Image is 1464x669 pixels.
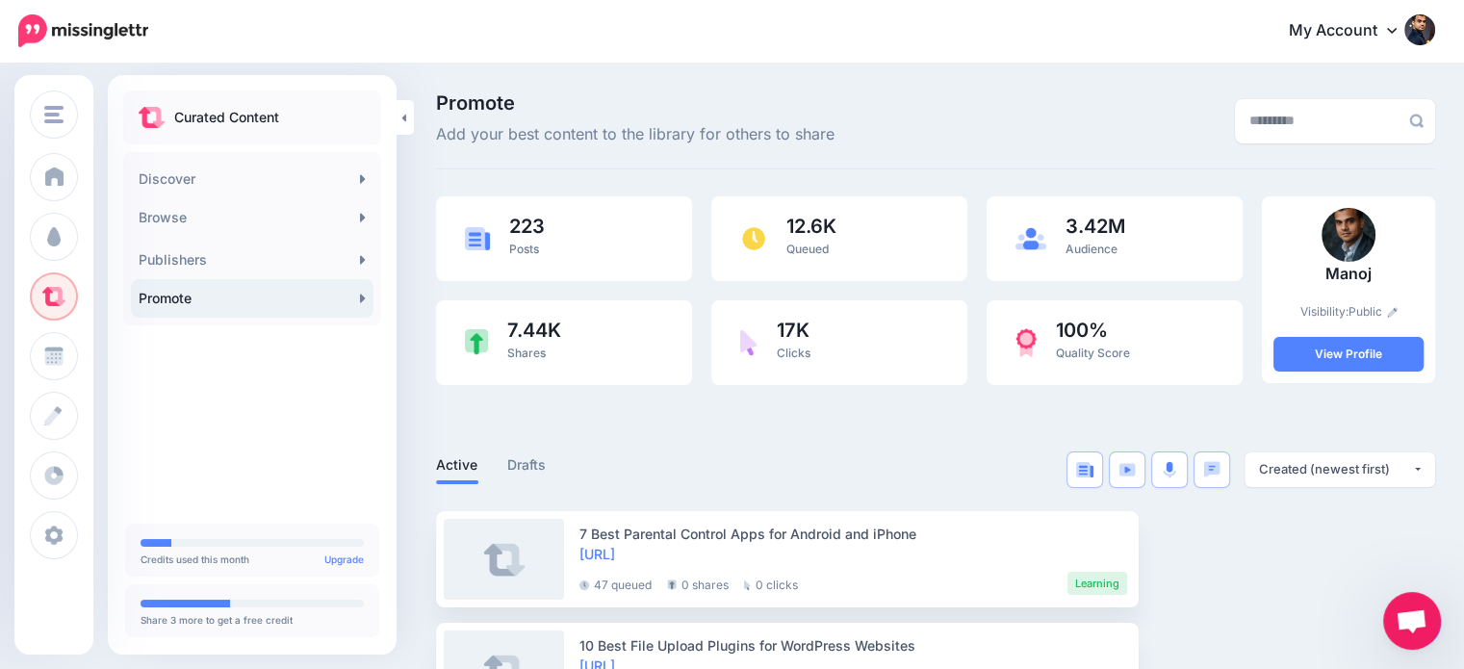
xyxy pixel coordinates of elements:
[1409,114,1424,128] img: search-grey-6.png
[1066,242,1117,256] span: Audience
[50,50,212,65] div: Domain: [DOMAIN_NAME]
[192,112,207,127] img: tab_keywords_by_traffic_grey.svg
[18,14,148,47] img: Missinglettr
[579,635,1127,656] div: 10 Best File Upload Plugins for WordPress Websites
[786,242,829,256] span: Queued
[579,580,589,590] img: clock-grey-darker.png
[507,321,561,340] span: 7.44K
[1383,592,1441,650] div: Open chat
[1056,346,1130,360] span: Quality Score
[507,346,546,360] span: Shares
[786,217,836,236] span: 12.6K
[1015,227,1046,250] img: users-blue.png
[744,580,751,590] img: pointer-grey.png
[667,572,729,595] li: 0 shares
[1273,337,1424,372] a: View Profile
[1076,462,1093,477] img: article-blue.png
[777,346,810,360] span: Clicks
[1118,463,1136,476] img: video-blue.png
[509,242,539,256] span: Posts
[436,93,835,113] span: Promote
[1067,572,1127,595] li: Learning
[31,50,46,65] img: website_grey.svg
[1270,8,1435,55] a: My Account
[777,321,810,340] span: 17K
[54,31,94,46] div: v 4.0.25
[744,572,798,595] li: 0 clicks
[1203,461,1220,477] img: chat-square-blue.png
[740,225,767,252] img: clock.png
[1015,328,1037,357] img: prize-red.png
[1163,461,1176,478] img: microphone.png
[1259,460,1412,478] div: Created (newest first)
[139,107,165,128] img: curate.png
[1387,307,1398,318] img: pencil.png
[174,106,279,129] p: Curated Content
[436,122,835,147] span: Add your best content to the library for others to share
[213,114,324,126] div: Keywords by Traffic
[579,524,1127,544] div: 7 Best Parental Control Apps for Android and iPhone
[509,217,545,236] span: 223
[131,279,373,318] a: Promote
[1056,321,1130,340] span: 100%
[1066,217,1125,236] span: 3.42M
[1273,302,1424,322] p: Visibility:
[73,114,172,126] div: Domain Overview
[52,112,67,127] img: tab_domain_overview_orange.svg
[131,198,373,237] a: Browse
[1273,262,1424,287] p: Manoj
[507,453,547,476] a: Drafts
[667,579,677,590] img: share-grey.png
[31,31,46,46] img: logo_orange.svg
[1348,304,1398,319] a: Public
[740,329,758,356] img: pointer-purple.png
[131,160,373,198] a: Discover
[436,453,478,476] a: Active
[465,329,488,355] img: share-green.png
[131,241,373,279] a: Publishers
[1322,208,1375,262] img: 8H70T1G7C1OSJSWIP4LMURR0GZ02FKMZ_thumb.png
[465,227,490,249] img: article-blue.png
[579,572,652,595] li: 47 queued
[579,546,615,562] a: [URL]
[1245,452,1435,487] button: Created (newest first)
[44,106,64,123] img: menu.png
